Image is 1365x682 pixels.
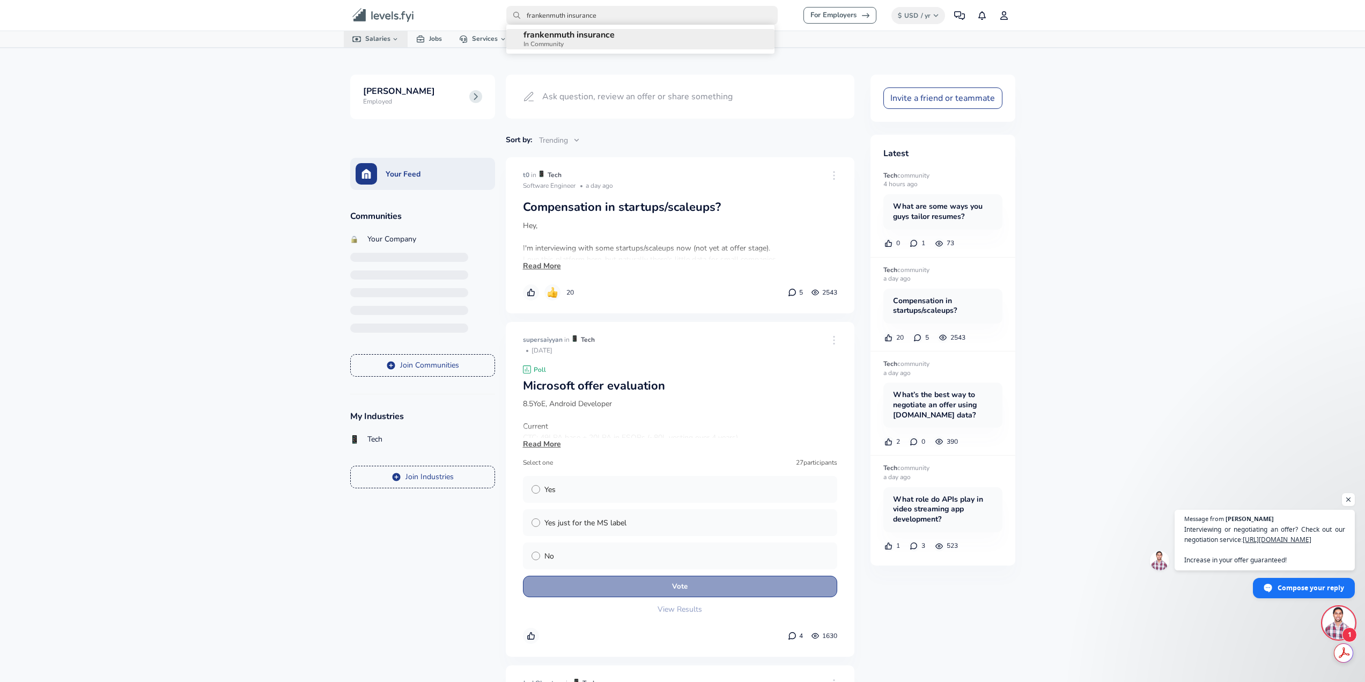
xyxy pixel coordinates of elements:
[1184,516,1224,522] span: Message from
[1184,524,1345,565] span: Interviewing or negotiating an offer? Check out our negotiation service: Increase in your offer g...
[350,412,495,422] h4: My Industries
[891,7,946,24] button: $USD/ yr
[581,335,595,344] button: Tech
[883,87,1002,109] button: Invite a friend or teammate
[523,542,837,569] button: No
[883,464,1002,472] div: community
[921,239,925,248] span: 1
[822,633,837,639] span: 1630
[535,132,584,149] button: Trending
[1278,578,1344,597] span: Compose your reply
[564,286,577,299] button: 20
[523,476,837,503] button: Yes
[542,91,733,102] div: Ask question, review an offer or share something
[822,289,837,296] span: 2543
[1342,627,1357,642] span: 1
[921,541,925,551] span: 3
[523,458,553,467] p: Select one
[523,438,561,450] button: Read More
[921,437,925,446] span: 0
[363,86,461,97] h4: [PERSON_NAME]
[1226,516,1274,522] span: [PERSON_NAME]
[883,360,1002,368] div: community
[523,509,837,536] button: Yes just for the MS label
[506,135,532,145] span: Sort by:
[523,199,721,215] a: Compensation in startups/scaleups?
[344,31,408,47] a: Salaries
[883,368,1002,379] div: a day ago
[883,172,1002,179] div: community
[523,576,837,597] button: Vote
[523,40,615,48] span: In Community
[896,437,900,446] span: 2
[893,201,983,222] a: What are some ways you guys tailor resumes?
[925,333,929,342] span: 5
[803,7,876,24] a: For Employers
[950,333,965,342] span: 2543
[921,11,931,20] span: / yr
[523,171,529,180] span: t0
[523,604,837,615] button: View Results
[506,6,778,25] input: Search the Community
[904,11,918,20] span: USD
[1323,607,1355,639] div: Open chat
[947,239,954,248] span: 73
[883,266,897,274] a: Tech
[947,541,958,551] span: 523
[451,31,515,47] a: Services
[571,335,578,342] img: 20
[350,435,359,444] img: 20
[883,266,1002,274] div: community
[544,518,829,528] span: Yes just for the MS label
[408,31,451,47] a: Jobs
[367,235,416,244] span: Your Company
[523,181,827,192] div: Software Engineer a day ago
[947,437,958,446] span: 390
[883,179,1002,190] div: 4 hours ago
[523,260,561,272] button: Read More
[350,435,382,444] button: Tech
[523,220,837,231] p: Hey,
[523,378,665,394] a: Microsoft offer evaluation
[896,333,904,342] span: 20
[548,171,562,180] button: Tech
[896,239,900,248] span: 0
[799,289,803,296] span: 5
[350,466,495,488] button: Join Industries
[898,11,902,20] span: $
[350,354,495,377] button: Join Communities
[883,149,1002,159] h4: Latest
[350,158,495,190] button: Your Feed
[350,75,495,120] button: [PERSON_NAME]Employed
[896,541,900,551] span: 1
[893,390,977,420] a: What’s the best way to negotiate an offer using [DOMAIN_NAME] data?
[523,398,837,409] div: 8.5YoE, Android Developer
[796,458,837,467] p: 27 participants
[564,335,570,344] span: in
[883,472,1002,483] div: a day ago
[523,29,615,41] span: frankenmuth insurance
[506,29,774,49] a: frankenmuth insuranceIn Community
[893,494,983,524] a: What role do APIs play in video streaming app development?
[523,243,837,254] p: I'm interviewing with some startups/scaleups now (not yet at offer stage).
[523,346,827,356] div: [DATE]
[883,464,897,472] a: Tech
[350,211,495,222] h4: Communities
[523,335,563,344] span: supersaiyyan
[883,171,897,180] a: Tech
[363,97,392,106] span: Employed
[883,274,1002,284] div: a day ago
[523,421,837,432] div: Current
[340,4,1026,26] nav: primary
[538,171,545,177] img: 20
[883,360,897,368] a: Tech
[544,551,829,561] span: No
[544,485,829,495] span: Yes
[799,633,803,639] span: 4
[367,435,382,444] div: Tech
[893,296,957,316] a: Compensation in startups/scaleups?
[531,171,536,179] span: in
[534,365,546,375] span: Poll
[506,75,854,119] button: Ask question, review an offer or share something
